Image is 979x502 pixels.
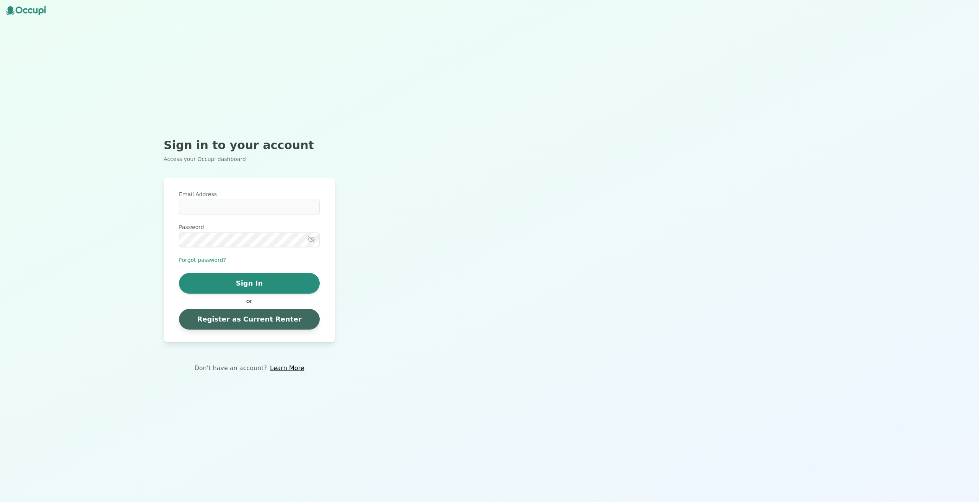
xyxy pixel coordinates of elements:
[242,297,256,306] span: or
[179,309,320,330] a: Register as Current Renter
[179,190,320,198] label: Email Address
[164,155,335,163] p: Access your Occupi dashboard
[164,138,335,152] h2: Sign in to your account
[179,256,226,264] button: Forgot password?
[179,273,320,294] button: Sign In
[194,364,267,373] p: Don't have an account?
[179,223,320,231] label: Password
[270,364,304,373] a: Learn More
